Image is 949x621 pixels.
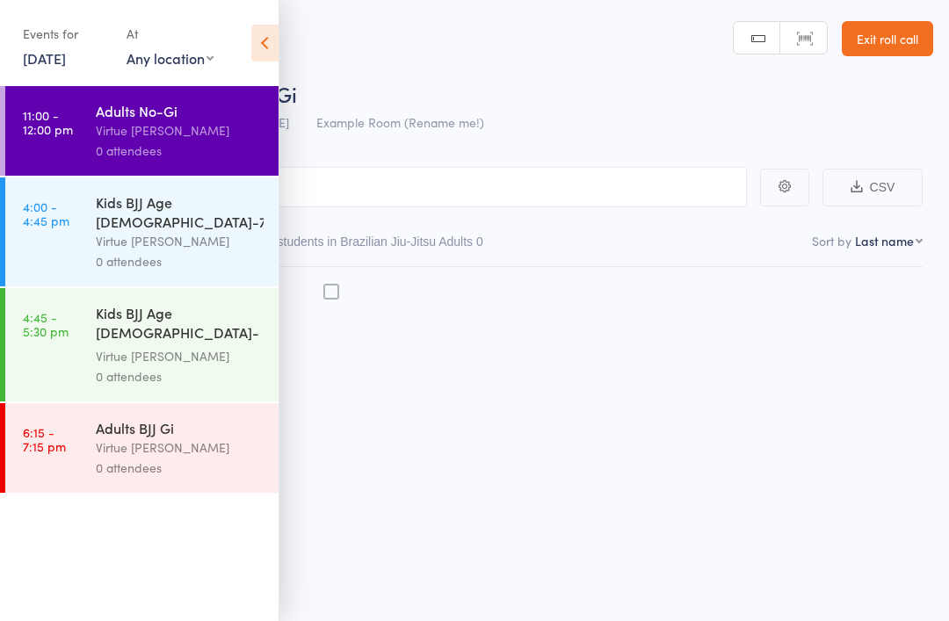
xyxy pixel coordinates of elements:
div: Virtue [PERSON_NAME] [96,231,264,251]
div: 0 [476,235,483,249]
time: 6:15 - 7:15 pm [23,425,66,453]
div: Last name [855,232,914,249]
div: Virtue [PERSON_NAME] [96,346,264,366]
time: 4:00 - 4:45 pm [23,199,69,227]
div: Adults BJJ Gi [96,418,264,437]
div: Kids BJJ Age [DEMOGRAPHIC_DATA]-[DEMOGRAPHIC_DATA] and Teens [96,303,264,346]
a: 4:45 -5:30 pmKids BJJ Age [DEMOGRAPHIC_DATA]-[DEMOGRAPHIC_DATA] and TeensVirtue [PERSON_NAME]0 at... [5,288,279,401]
div: Any location [127,48,214,68]
div: Kids BJJ Age [DEMOGRAPHIC_DATA]-7yrs [96,192,264,231]
div: At [127,19,214,48]
a: [DATE] [23,48,66,68]
a: Exit roll call [842,21,933,56]
div: 0 attendees [96,458,264,478]
a: 6:15 -7:15 pmAdults BJJ GiVirtue [PERSON_NAME]0 attendees [5,403,279,493]
div: 0 attendees [96,251,264,271]
div: Events for [23,19,109,48]
time: 11:00 - 12:00 pm [23,108,73,136]
a: 4:00 -4:45 pmKids BJJ Age [DEMOGRAPHIC_DATA]-7yrsVirtue [PERSON_NAME]0 attendees [5,177,279,286]
div: Virtue [PERSON_NAME] [96,437,264,458]
div: 0 attendees [96,141,264,161]
label: Sort by [812,232,851,249]
button: CSV [822,169,923,206]
button: Other students in Brazilian Jiu-Jitsu Adults0 [243,226,483,266]
a: 11:00 -12:00 pmAdults No-GiVirtue [PERSON_NAME]0 attendees [5,86,279,176]
div: 0 attendees [96,366,264,386]
div: Virtue [PERSON_NAME] [96,120,264,141]
time: 4:45 - 5:30 pm [23,310,69,338]
span: Example Room (Rename me!) [316,113,484,131]
input: Search by name [26,167,747,207]
div: Adults No-Gi [96,101,264,120]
